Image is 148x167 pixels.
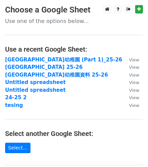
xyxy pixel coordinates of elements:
a: Untitled spreadsheet [5,79,66,85]
h3: Choose a Google Sheet [5,5,143,15]
a: View [122,102,139,108]
a: [GEOGRAPHIC_DATA] 25-26 [5,64,83,70]
small: View [129,88,139,93]
a: View [122,79,139,85]
small: View [129,65,139,70]
a: View [122,64,139,70]
a: tesing [5,102,23,108]
a: [GEOGRAPHIC_DATA]幼稚園資料 25-26 [5,72,108,78]
a: View [122,87,139,93]
small: View [129,57,139,62]
p: Use one of the options below... [5,18,143,25]
a: [GEOGRAPHIC_DATA]幼稚園 (Part 1)_25-26 [5,57,122,63]
h4: Select another Google Sheet: [5,130,143,138]
small: View [129,95,139,100]
a: Select... [5,143,30,153]
a: View [122,57,139,63]
a: View [122,72,139,78]
a: Untitled spreadsheet [5,87,66,93]
h4: Use a recent Google Sheet: [5,45,143,53]
a: View [122,94,139,101]
small: View [129,103,139,108]
a: 24-25 2 [5,94,27,101]
small: View [129,73,139,78]
small: View [129,80,139,85]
